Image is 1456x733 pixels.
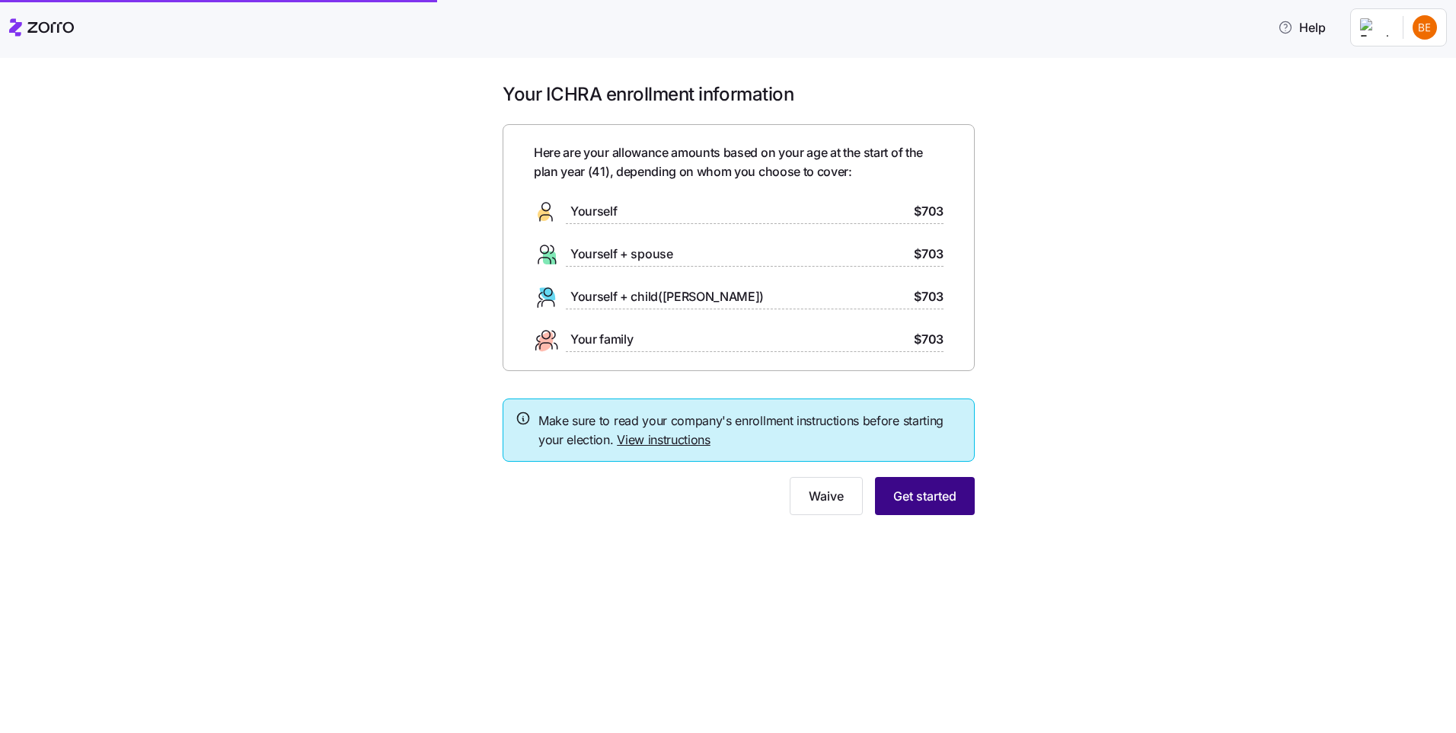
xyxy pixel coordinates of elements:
span: Yourself + child([PERSON_NAME]) [570,287,764,306]
span: Waive [809,487,844,505]
button: Get started [875,477,975,515]
span: Get started [893,487,956,505]
span: Help [1278,18,1326,37]
img: Employer logo [1360,18,1391,37]
span: Yourself [570,202,617,221]
span: $703 [914,330,944,349]
button: Help [1266,12,1338,43]
img: cb9c0c2300d1f3785f8da19967fdfebe [1413,15,1437,40]
span: $703 [914,202,944,221]
h1: Your ICHRA enrollment information [503,82,975,106]
span: $703 [914,245,944,264]
span: Yourself + spouse [570,245,673,264]
span: Make sure to read your company's enrollment instructions before starting your election. [538,411,962,450]
span: Your family [570,330,633,349]
a: View instructions [617,432,710,447]
span: Here are your allowance amounts based on your age at the start of the plan year ( 41 ), depending... [534,143,944,181]
span: $703 [914,287,944,306]
button: Waive [790,477,863,515]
